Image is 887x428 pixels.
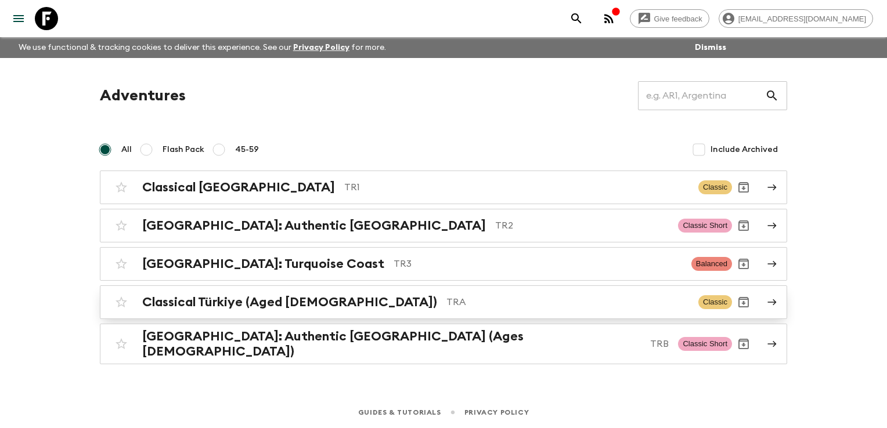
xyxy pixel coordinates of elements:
button: Archive [732,291,755,314]
button: Archive [732,332,755,356]
p: TR1 [344,180,689,194]
h2: [GEOGRAPHIC_DATA]: Turquoise Coast [142,256,384,271]
span: Balanced [691,257,732,271]
h1: Adventures [100,84,186,107]
button: Dismiss [692,39,729,56]
span: Classic Short [678,337,732,351]
h2: [GEOGRAPHIC_DATA]: Authentic [GEOGRAPHIC_DATA] [142,218,486,233]
span: Classic Short [678,219,732,233]
div: [EMAIL_ADDRESS][DOMAIN_NAME] [719,9,873,28]
h2: Classical Türkiye (Aged [DEMOGRAPHIC_DATA]) [142,295,437,310]
a: Give feedback [630,9,709,28]
p: TR2 [495,219,669,233]
a: Privacy Policy [464,406,529,419]
span: [EMAIL_ADDRESS][DOMAIN_NAME] [732,14,872,23]
a: Classical [GEOGRAPHIC_DATA]TR1ClassicArchive [100,171,787,204]
button: Archive [732,252,755,275]
a: [GEOGRAPHIC_DATA]: Authentic [GEOGRAPHIC_DATA]TR2Classic ShortArchive [100,209,787,242]
button: Archive [732,176,755,199]
button: menu [7,7,30,30]
span: Classic [698,295,732,309]
p: TRA [446,295,689,309]
span: Flash Pack [163,144,204,155]
span: Give feedback [648,14,709,23]
p: TRB [650,337,669,351]
p: We use functional & tracking cookies to deliver this experience. See our for more. [14,37,391,58]
a: [GEOGRAPHIC_DATA]: Authentic [GEOGRAPHIC_DATA] (Ages [DEMOGRAPHIC_DATA])TRBClassic ShortArchive [100,324,787,364]
p: TR3 [394,257,682,271]
button: search adventures [565,7,588,30]
a: Privacy Policy [293,43,349,52]
button: Archive [732,214,755,237]
span: 45-59 [235,144,259,155]
a: Classical Türkiye (Aged [DEMOGRAPHIC_DATA])TRAClassicArchive [100,285,787,319]
a: [GEOGRAPHIC_DATA]: Turquoise CoastTR3BalancedArchive [100,247,787,281]
span: Classic [698,180,732,194]
h2: [GEOGRAPHIC_DATA]: Authentic [GEOGRAPHIC_DATA] (Ages [DEMOGRAPHIC_DATA]) [142,329,641,359]
a: Guides & Tutorials [358,406,441,419]
h2: Classical [GEOGRAPHIC_DATA] [142,180,335,195]
span: Include Archived [711,144,778,155]
input: e.g. AR1, Argentina [638,79,765,112]
span: All [121,144,132,155]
